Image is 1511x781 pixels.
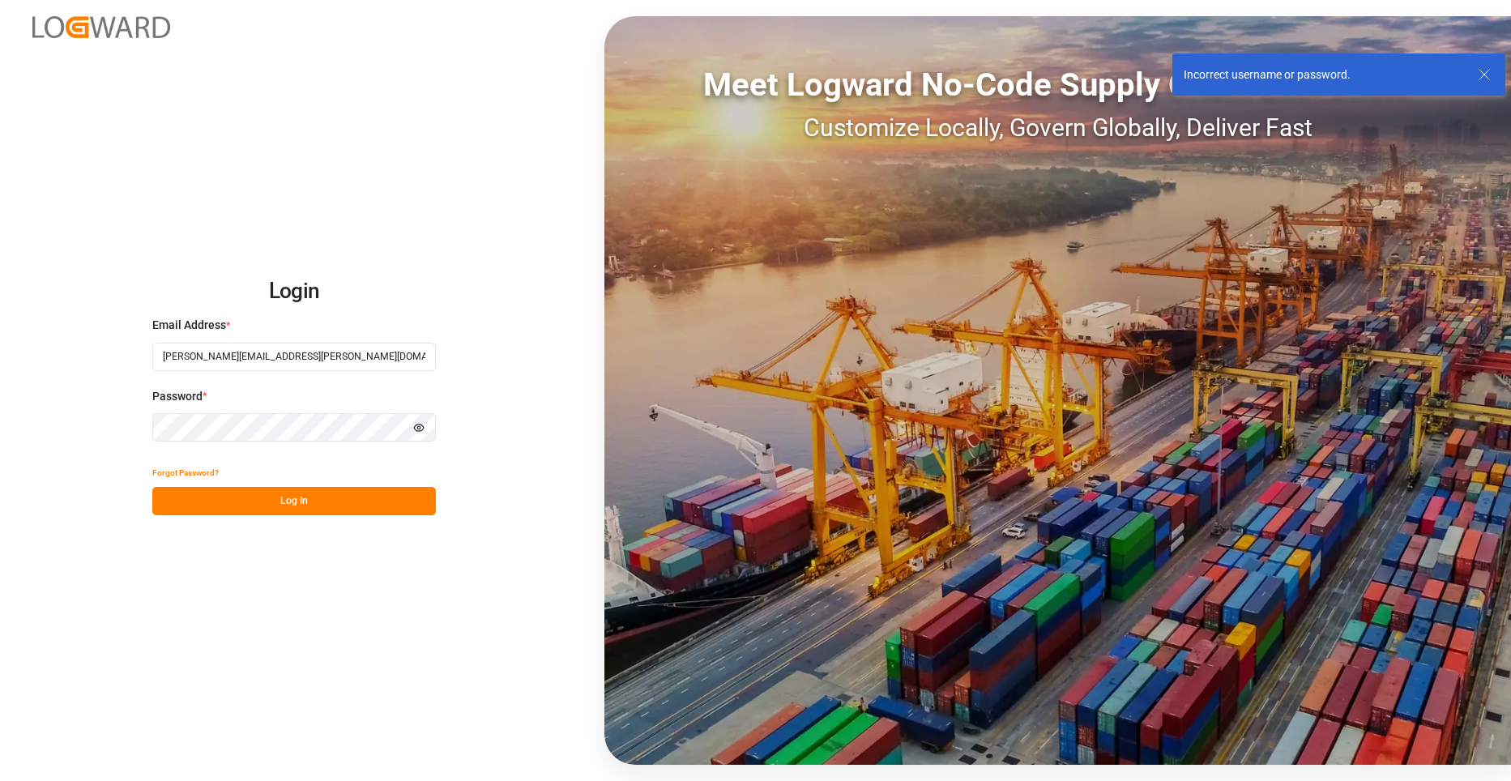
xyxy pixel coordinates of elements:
[32,16,170,38] img: Logward_new_orange.png
[604,109,1511,146] div: Customize Locally, Govern Globally, Deliver Fast
[1184,66,1462,83] div: Incorrect username or password.
[152,266,436,318] h2: Login
[152,388,203,405] span: Password
[152,317,226,334] span: Email Address
[152,487,436,515] button: Log In
[604,61,1511,109] div: Meet Logward No-Code Supply Chain Execution:
[152,459,219,487] button: Forgot Password?
[152,343,436,371] input: Enter your email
